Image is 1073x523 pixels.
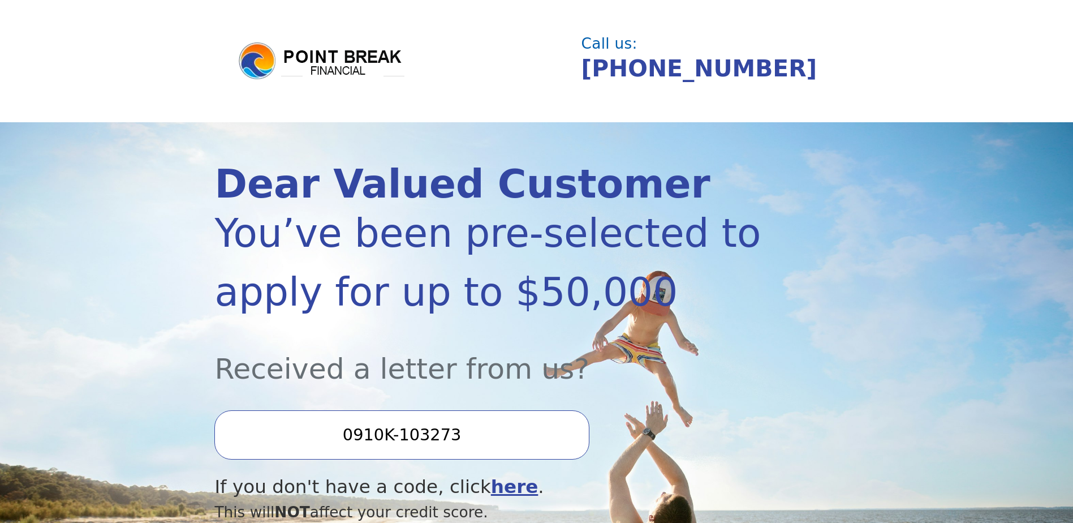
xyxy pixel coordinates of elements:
[274,503,310,521] span: NOT
[237,41,407,82] img: logo.png
[214,410,589,459] input: Enter your Offer Code:
[491,476,538,498] a: here
[214,321,761,390] div: Received a letter from us?
[214,165,761,204] div: Dear Valued Customer
[214,204,761,321] div: You’ve been pre-selected to apply for up to $50,000
[581,36,850,51] div: Call us:
[581,55,817,82] a: [PHONE_NUMBER]
[214,473,761,501] div: If you don't have a code, click .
